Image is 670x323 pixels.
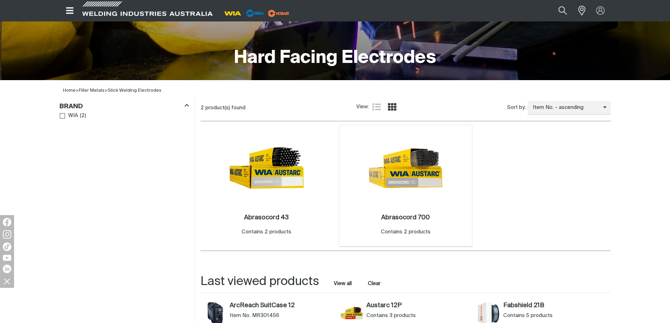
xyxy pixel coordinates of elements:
img: TikTok [3,243,11,251]
span: > [104,88,108,93]
span: > [76,88,79,93]
span: product(s) found [205,105,245,110]
section: Product list controls [200,99,611,117]
h2: Last viewed products [200,274,319,290]
span: Sort by: [507,104,526,112]
div: Contains 5 products [503,312,607,319]
button: Search products [551,3,575,19]
span: MR301456 [252,312,279,319]
img: hide socials [1,275,13,287]
img: LinkedIn [3,265,11,273]
input: Product name or item number... [542,3,574,19]
img: Instagram [3,230,11,239]
h2: Abrasocord 43 [244,214,289,221]
div: Contains 3 products [366,312,470,319]
img: Abrasocord 43 [229,130,304,206]
a: List view [372,103,381,111]
a: Stick Welding Electrodes [108,88,161,93]
h1: Hard Facing Electrodes [234,47,436,70]
a: Filler Metals [79,88,104,93]
h3: Brand [59,103,83,111]
a: Fabshield 21B [503,302,607,310]
div: Contains 2 products [242,228,291,236]
span: ( 2 ) [80,112,86,120]
ul: Brand [60,111,189,121]
img: miller [266,8,292,19]
div: Contains 2 products [381,228,430,236]
span: Item No. [230,312,250,319]
a: miller [266,11,292,16]
img: Facebook [3,218,11,226]
a: View all last viewed products [334,280,352,287]
div: 2 [200,104,356,111]
a: WIA [60,111,78,121]
img: Abrasocord 700 [368,130,443,206]
button: Clear all last viewed products [366,279,382,288]
a: Austarc 12P [366,302,470,310]
a: Abrasocord 43 [244,214,289,222]
a: ArcReach SuitCase 12 [230,302,333,310]
a: Home [63,88,76,93]
a: Abrasocord 700 [381,214,430,222]
span: Item No. - ascending [528,104,603,112]
span: View: [356,103,369,111]
span: WIA [68,112,78,120]
h2: Abrasocord 700 [381,214,430,221]
img: YouTube [3,255,11,261]
aside: Filters [59,99,189,121]
div: Brand [59,101,189,111]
